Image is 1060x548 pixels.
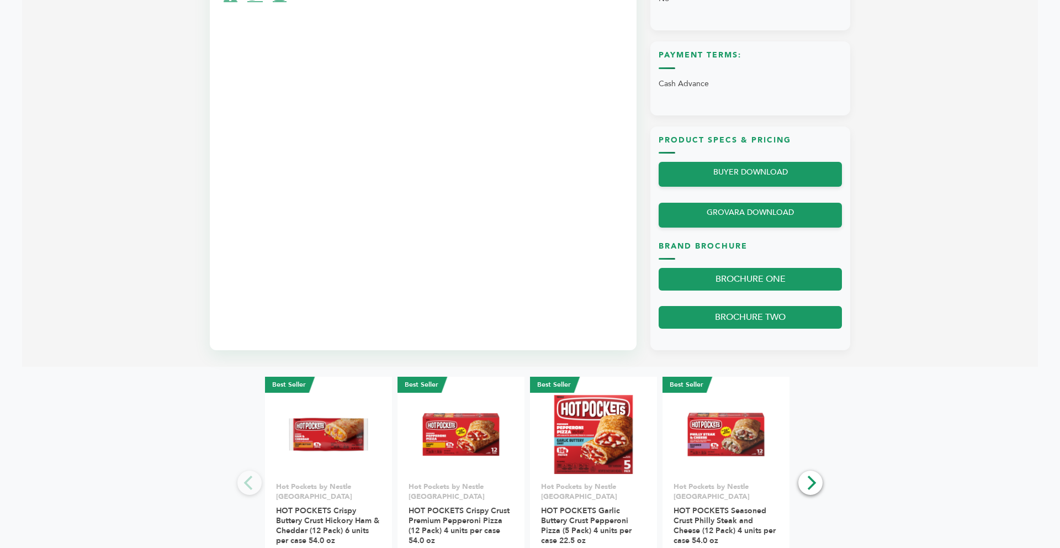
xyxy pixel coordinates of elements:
a: HOT POCKETS Crispy Buttery Crust Hickory Ham & Cheddar (12 Pack) 6 units per case 54.0 oz [276,505,379,546]
button: Next [798,471,823,495]
a: BROCHURE ONE [659,268,842,291]
h3: Product Specs & Pricing [659,135,842,154]
a: BROCHURE TWO [659,306,842,329]
a: HOT POCKETS Crispy Crust Premium Pepperoni Pizza (12 Pack) 4 units per case 54.0 oz [409,505,510,546]
img: HOT POCKETS Garlic Buttery Crust Pepperoni Pizza (5 Pack) 4 units per case 22.5 oz [554,394,634,475]
h3: Brand Brochure [659,241,842,260]
p: Hot Pockets by Nestle [GEOGRAPHIC_DATA] [409,482,513,502]
h3: Payment Terms: [659,50,842,69]
a: HOT POCKETS Garlic Buttery Crust Pepperoni Pizza (5 Pack) 4 units per case 22.5 oz [541,505,632,546]
a: BUYER DOWNLOAD [659,162,842,187]
p: Hot Pockets by Nestle [GEOGRAPHIC_DATA] [674,482,778,502]
img: HOT POCKETS Crispy Buttery Crust Hickory Ham & Cheddar (12 Pack) 6 units per case 54.0 oz [289,394,369,475]
img: HOT POCKETS Crispy Crust Premium Pepperoni Pizza (12 Pack) 4 units per case 54.0 oz [421,394,501,475]
a: GROVARA DOWNLOAD [659,203,842,228]
a: HOT POCKETS Seasoned Crust Philly Steak and Cheese (12 Pack) 4 units per case 54.0 oz [674,505,776,546]
p: Cash Advance [659,75,842,93]
img: HOT POCKETS Seasoned Crust Philly Steak and Cheese (12 Pack) 4 units per case 54.0 oz [686,394,766,475]
p: Hot Pockets by Nestle [GEOGRAPHIC_DATA] [276,482,381,502]
p: Hot Pockets by Nestle [GEOGRAPHIC_DATA] [541,482,646,502]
